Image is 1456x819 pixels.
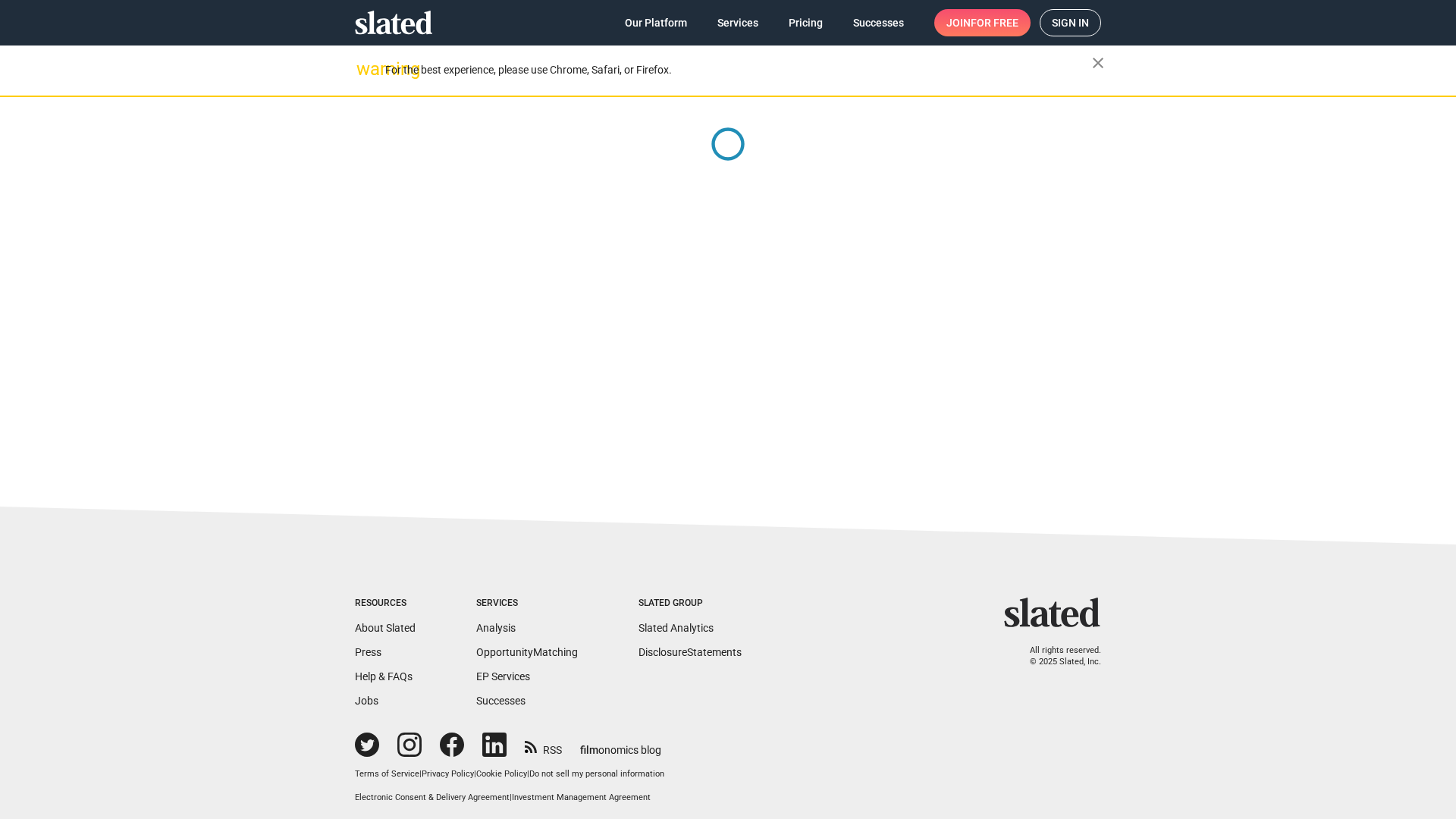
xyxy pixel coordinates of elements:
[512,792,651,802] a: Investment Management Agreement
[355,769,419,779] a: Terms of Service
[1040,9,1101,36] a: Sign in
[717,9,758,36] span: Services
[841,9,916,36] a: Successes
[529,769,664,780] button: Do not sell my personal information
[476,622,516,634] a: Analysis
[946,9,1018,36] span: Join
[1014,645,1101,667] p: All rights reserved. © 2025 Slated, Inc.
[355,792,510,802] a: Electronic Consent & Delivery Agreement
[971,9,1018,36] span: for free
[510,792,512,802] span: |
[355,670,413,682] a: Help & FAQs
[476,670,530,682] a: EP Services
[474,769,476,779] span: |
[1052,10,1089,36] span: Sign in
[355,646,381,658] a: Press
[422,769,474,779] a: Privacy Policy
[625,9,687,36] span: Our Platform
[476,695,526,707] a: Successes
[525,734,562,758] a: RSS
[934,9,1031,36] a: Joinfor free
[580,744,598,756] span: film
[355,598,416,610] div: Resources
[639,598,742,610] div: Slated Group
[356,60,375,78] mat-icon: warning
[527,769,529,779] span: |
[613,9,699,36] a: Our Platform
[777,9,835,36] a: Pricing
[789,9,823,36] span: Pricing
[355,622,416,634] a: About Slated
[419,769,422,779] span: |
[355,695,378,707] a: Jobs
[476,769,527,779] a: Cookie Policy
[1089,54,1107,72] mat-icon: close
[385,60,1092,80] div: For the best experience, please use Chrome, Safari, or Firefox.
[476,646,578,658] a: OpportunityMatching
[639,622,714,634] a: Slated Analytics
[476,598,578,610] div: Services
[580,731,661,758] a: filmonomics blog
[639,646,742,658] a: DisclosureStatements
[705,9,770,36] a: Services
[853,9,904,36] span: Successes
